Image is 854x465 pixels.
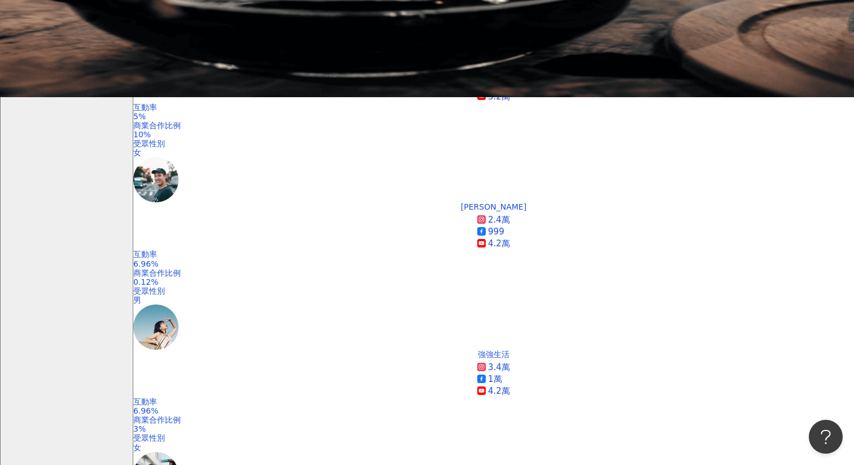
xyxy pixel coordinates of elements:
[488,373,502,385] div: 1萬
[488,238,510,250] div: 4.2萬
[133,406,854,415] div: 6.96%
[133,424,854,433] div: 3%
[133,295,854,305] div: 男
[133,55,854,158] a: Cindy1.4萬1.1萬3.2萬互動率5%商業合作比例10%受眾性別女
[488,385,510,397] div: 4.2萬
[133,130,854,139] div: 10%
[133,112,854,121] div: 5%
[488,226,504,238] div: 999
[478,350,509,359] div: 強強生活
[133,139,854,148] div: 受眾性別
[133,268,854,277] div: 商業合作比例
[133,157,854,202] a: KOL Avatar
[133,443,854,452] div: 女
[133,148,854,157] div: 女
[133,350,854,452] a: 強強生活3.4萬1萬4.2萬互動率6.96%商業合作比例3%受眾性別女
[133,277,854,286] div: 0.12%
[133,305,854,350] a: KOL Avatar
[133,259,854,268] div: 6.96%
[133,415,854,424] div: 商業合作比例
[133,103,854,112] div: 互動率
[133,202,854,305] a: [PERSON_NAME]2.4萬9994.2萬互動率6.96%商業合作比例0.12%受眾性別男
[133,250,854,259] div: 互動率
[488,362,510,373] div: 3.4萬
[133,121,854,130] div: 商業合作比例
[488,214,510,226] div: 2.4萬
[133,305,178,350] img: KOL Avatar
[809,420,843,454] iframe: Help Scout Beacon - Open
[461,202,526,211] div: [PERSON_NAME]
[133,157,178,202] img: KOL Avatar
[133,286,854,295] div: 受眾性別
[133,397,854,406] div: 互動率
[133,433,854,442] div: 受眾性別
